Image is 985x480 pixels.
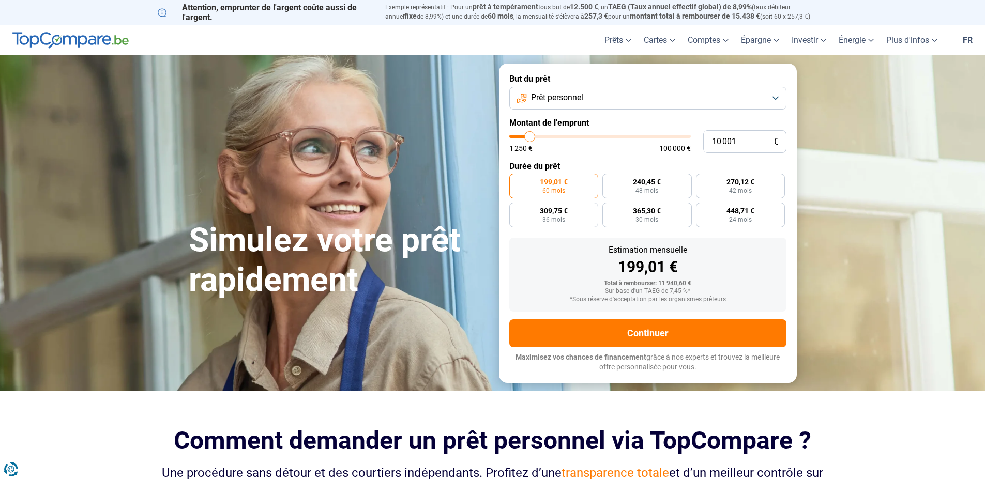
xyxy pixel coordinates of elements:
[633,178,661,185] span: 240,45 €
[509,87,786,110] button: Prêt personnel
[584,12,608,20] span: 257,3 €
[518,288,778,295] div: Sur base d'un TAEG de 7,45 %*
[562,466,669,480] span: transparence totale
[189,221,487,300] h1: Simulez votre prêt rapidement
[531,92,583,103] span: Prêt personnel
[542,188,565,194] span: 60 mois
[509,161,786,171] label: Durée du prêt
[518,280,778,287] div: Total à rembourser: 11 940,60 €
[385,3,828,21] p: Exemple représentatif : Pour un tous but de , un (taux débiteur annuel de 8,99%) et une durée de ...
[598,25,638,55] a: Prêts
[158,426,828,455] h2: Comment demander un prêt personnel via TopCompare ?
[630,12,760,20] span: montant total à rembourser de 15.438 €
[774,137,778,146] span: €
[158,3,373,22] p: Attention, emprunter de l'argent coûte aussi de l'argent.
[404,12,417,20] span: fixe
[608,3,752,11] span: TAEG (Taux annuel effectif global) de 8,99%
[540,207,568,214] span: 309,75 €
[488,12,513,20] span: 60 mois
[726,207,754,214] span: 448,71 €
[516,353,646,361] span: Maximisez vos chances de financement
[509,118,786,128] label: Montant de l'emprunt
[832,25,880,55] a: Énergie
[542,216,565,223] span: 36 mois
[957,25,979,55] a: fr
[509,74,786,84] label: But du prêt
[880,25,944,55] a: Plus d'infos
[638,25,681,55] a: Cartes
[726,178,754,185] span: 270,12 €
[473,3,538,11] span: prêt à tempérament
[518,259,778,275] div: 199,01 €
[735,25,785,55] a: Épargne
[659,145,691,152] span: 100 000 €
[635,216,658,223] span: 30 mois
[509,319,786,347] button: Continuer
[635,188,658,194] span: 48 mois
[509,352,786,373] p: grâce à nos experts et trouvez la meilleure offre personnalisée pour vous.
[540,178,568,185] span: 199,01 €
[518,246,778,254] div: Estimation mensuelle
[12,32,129,49] img: TopCompare
[785,25,832,55] a: Investir
[509,145,533,152] span: 1 250 €
[681,25,735,55] a: Comptes
[570,3,598,11] span: 12.500 €
[729,216,752,223] span: 24 mois
[633,207,661,214] span: 365,30 €
[518,296,778,303] div: *Sous réserve d'acceptation par les organismes prêteurs
[729,188,752,194] span: 42 mois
